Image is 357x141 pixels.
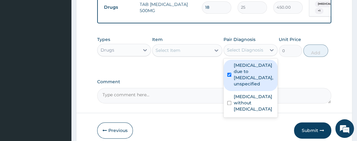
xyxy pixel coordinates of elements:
button: Submit [294,122,331,139]
div: Select Item [156,47,180,53]
label: Comment [97,79,332,84]
span: + 1 [315,8,323,14]
label: [MEDICAL_DATA] without [MEDICAL_DATA] [234,93,274,112]
td: Drugs [101,2,137,13]
label: Types [97,37,110,42]
label: Unit Price [279,36,301,43]
div: Minimize live chat window [102,3,117,18]
img: d_794563401_company_1708531726252_794563401 [11,31,25,47]
label: Pair Diagnosis [224,36,255,43]
button: Add [303,44,328,57]
div: Select Diagnosis [227,47,263,53]
div: Chat with us now [32,35,104,43]
label: [MEDICAL_DATA] due to [MEDICAL_DATA], unspecified [234,62,274,87]
span: We're online! [36,35,86,98]
button: Previous [97,122,133,139]
label: Item [152,36,163,43]
div: Drugs [101,47,114,53]
textarea: Type your message and hit 'Enter' [3,84,118,105]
